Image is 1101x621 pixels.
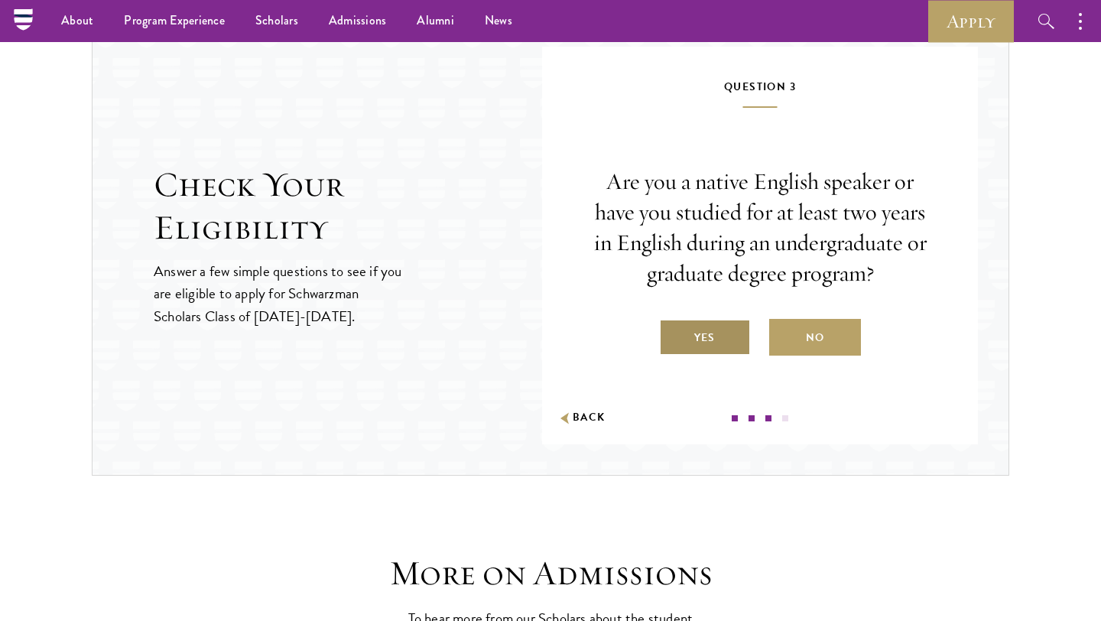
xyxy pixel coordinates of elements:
h5: Question 3 [588,77,932,108]
button: Back [557,410,606,426]
p: Are you a native English speaker or have you studied for at least two years in English during an ... [588,167,932,289]
label: Yes [659,319,751,356]
h2: Check Your Eligibility [154,164,542,249]
h3: More on Admissions [313,552,788,595]
label: No [769,319,861,356]
p: Answer a few simple questions to see if you are eligible to apply for Schwarzman Scholars Class o... [154,260,404,327]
